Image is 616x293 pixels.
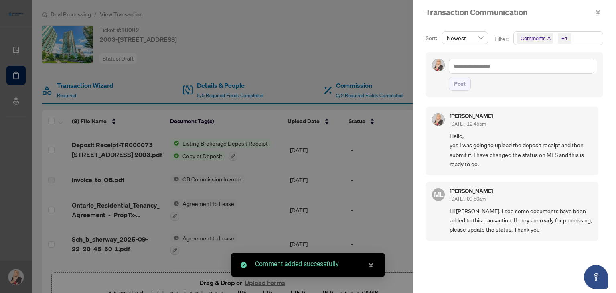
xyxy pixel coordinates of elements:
span: check-circle [241,262,247,268]
span: ML [434,189,443,200]
button: Open asap [584,265,608,289]
div: Transaction Communication [426,6,593,18]
span: Hi [PERSON_NAME], I see some documents have been added to this transaction. If they are ready for... [450,206,592,234]
span: close [368,262,374,268]
img: Profile Icon [432,114,444,126]
img: Profile Icon [432,59,444,71]
p: Filter: [494,35,510,43]
span: Newest [447,32,483,44]
span: [DATE], 09:50am [450,196,486,202]
span: Comments [521,34,545,42]
a: Close [367,261,375,270]
button: Post [449,77,471,91]
p: Sort: [426,34,439,43]
span: close [595,10,601,15]
h5: [PERSON_NAME] [450,188,493,194]
span: Comments [517,33,553,44]
h5: [PERSON_NAME] [450,113,493,119]
span: close [547,36,551,40]
div: +1 [561,34,568,42]
div: Comment added successfully [255,259,375,269]
span: Hello, yes I was going to upload the deposit receipt and then submit it. I have changed the statu... [450,131,592,169]
span: [DATE], 12:45pm [450,121,486,127]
